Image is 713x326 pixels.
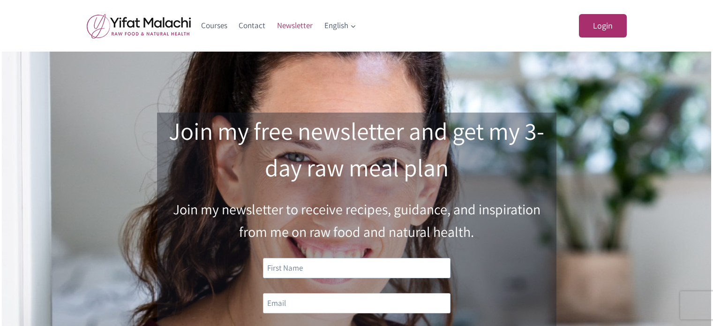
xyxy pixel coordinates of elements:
a: Newsletter [271,15,319,37]
a: Login [579,14,627,38]
p: Join my newsletter to receive recipes, guidance, and inspiration from me on raw food and natural ... [165,198,549,243]
nav: Primary Navigation [195,15,362,37]
a: English [318,15,362,37]
input: First Name [263,258,450,278]
a: Contact [233,15,271,37]
input: Email [263,293,450,313]
span: English [324,19,356,32]
img: yifat_logo41_en.png [87,14,191,38]
a: Courses [195,15,233,37]
h2: Join my free newsletter and get my 3-day raw meal plan [165,113,549,186]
